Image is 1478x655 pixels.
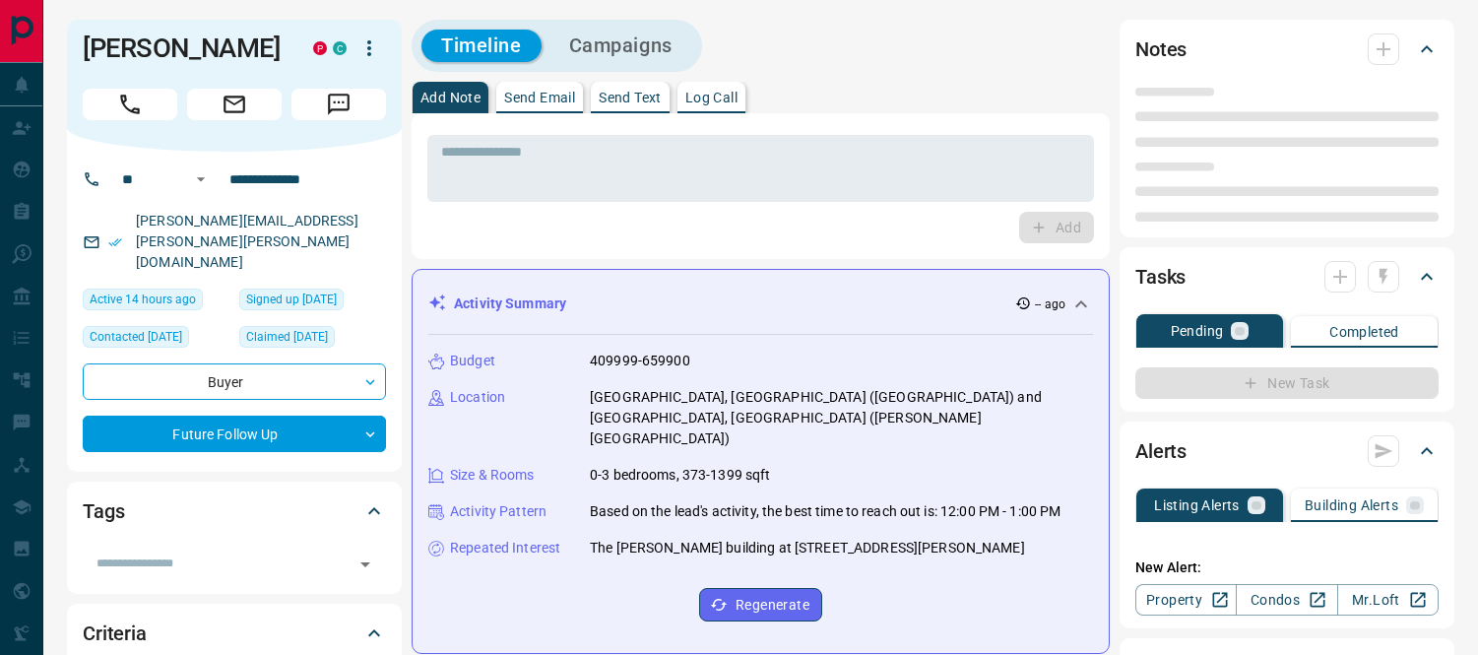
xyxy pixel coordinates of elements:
[599,91,662,104] p: Send Text
[83,289,229,316] div: Mon Aug 11 2025
[450,465,535,486] p: Size & Rooms
[1135,584,1237,616] a: Property
[291,89,386,120] span: Message
[313,41,327,55] div: property.ca
[1135,33,1187,65] h2: Notes
[1135,261,1186,293] h2: Tasks
[428,286,1093,322] div: Activity Summary-- ago
[136,213,358,270] a: [PERSON_NAME][EMAIL_ADDRESS][PERSON_NAME][PERSON_NAME][DOMAIN_NAME]
[246,327,328,347] span: Claimed [DATE]
[1135,557,1439,578] p: New Alert:
[239,289,386,316] div: Wed May 06 2015
[108,235,122,249] svg: Email Verified
[1135,26,1439,73] div: Notes
[1236,584,1337,616] a: Condos
[450,351,495,371] p: Budget
[239,326,386,354] div: Thu Apr 17 2025
[450,501,546,522] p: Activity Pattern
[333,41,347,55] div: condos.ca
[450,538,560,558] p: Repeated Interest
[90,327,182,347] span: Contacted [DATE]
[590,538,1025,558] p: The [PERSON_NAME] building at [STREET_ADDRESS][PERSON_NAME]
[83,326,229,354] div: Wed Jun 18 2025
[549,30,692,62] button: Campaigns
[1329,325,1399,339] p: Completed
[83,89,177,120] span: Call
[590,465,771,486] p: 0-3 bedrooms, 373-1399 sqft
[504,91,575,104] p: Send Email
[699,588,822,622] button: Regenerate
[1035,295,1065,313] p: -- ago
[590,501,1060,522] p: Based on the lead's activity, the best time to reach out is: 12:00 PM - 1:00 PM
[420,91,481,104] p: Add Note
[590,387,1093,449] p: [GEOGRAPHIC_DATA], [GEOGRAPHIC_DATA] ([GEOGRAPHIC_DATA]) and [GEOGRAPHIC_DATA], [GEOGRAPHIC_DATA]...
[83,618,147,649] h2: Criteria
[1305,498,1398,512] p: Building Alerts
[90,290,196,309] span: Active 14 hours ago
[352,551,379,578] button: Open
[83,363,386,400] div: Buyer
[1171,324,1224,338] p: Pending
[1337,584,1439,616] a: Mr.Loft
[450,387,505,408] p: Location
[1154,498,1240,512] p: Listing Alerts
[83,33,284,64] h1: [PERSON_NAME]
[685,91,738,104] p: Log Call
[187,89,282,120] span: Email
[83,488,386,535] div: Tags
[83,495,124,527] h2: Tags
[246,290,337,309] span: Signed up [DATE]
[83,416,386,452] div: Future Follow Up
[1135,435,1187,467] h2: Alerts
[1135,427,1439,475] div: Alerts
[454,294,566,314] p: Activity Summary
[189,167,213,191] button: Open
[1135,253,1439,300] div: Tasks
[590,351,690,371] p: 409999-659900
[421,30,542,62] button: Timeline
